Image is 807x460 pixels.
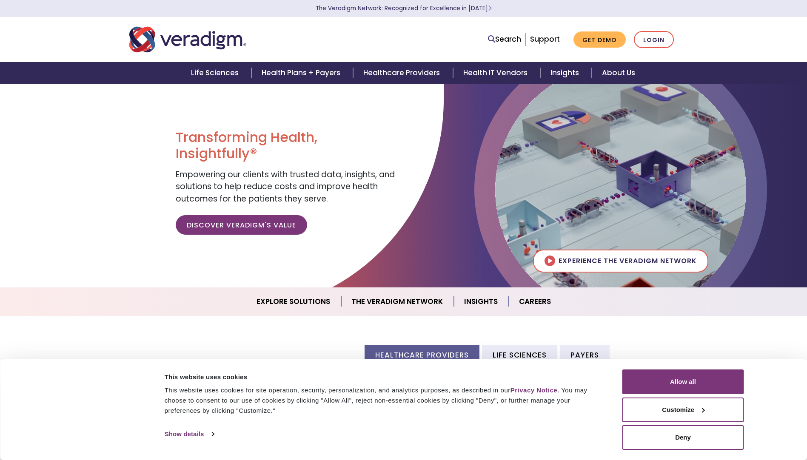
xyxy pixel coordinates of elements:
a: Life Sciences [181,62,251,84]
a: Support [530,34,560,44]
a: Login [634,31,674,48]
a: Explore Solutions [246,291,341,312]
h1: Transforming Health, Insightfully® [176,129,397,162]
div: This website uses cookies [165,372,603,382]
a: About Us [592,62,645,84]
li: Life Sciences [482,345,557,364]
button: Deny [622,425,744,450]
span: Learn More [488,4,492,12]
a: Insights [540,62,592,84]
li: Healthcare Providers [365,345,479,364]
a: Insights [454,291,509,312]
a: Healthcare Providers [353,62,453,84]
span: Empowering our clients with trusted data, insights, and solutions to help reduce costs and improv... [176,169,395,204]
li: Payers [560,345,610,364]
img: Veradigm logo [129,26,246,54]
a: Get Demo [573,31,626,48]
a: Privacy Notice [510,386,557,394]
a: The Veradigm Network: Recognized for Excellence in [DATE]Learn More [316,4,492,12]
button: Allow all [622,369,744,394]
a: Search [488,34,521,45]
button: Customize [622,398,744,422]
a: The Veradigm Network [341,291,454,312]
a: Health Plans + Payers [251,62,353,84]
a: Careers [509,291,561,312]
a: Health IT Vendors [453,62,540,84]
a: Discover Veradigm's Value [176,215,307,235]
a: Show details [165,428,214,440]
div: This website uses cookies for site operation, security, personalization, and analytics purposes, ... [165,385,603,416]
